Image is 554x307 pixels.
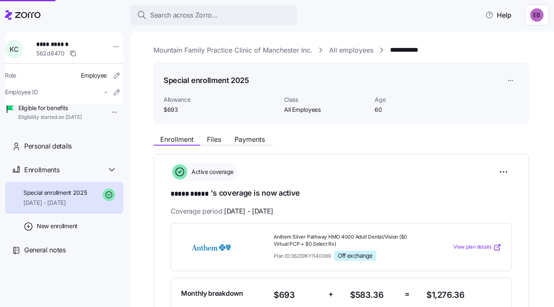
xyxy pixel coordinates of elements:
[485,10,511,20] span: Help
[181,238,241,257] img: Anthem
[530,8,544,22] img: e893a1d701ecdfe11b8faa3453cd5ce7
[224,206,273,216] span: [DATE] - [DATE]
[81,71,107,80] span: Employee
[23,189,87,197] span: Special enrollment 2025
[207,136,221,143] span: Files
[130,5,297,25] button: Search across Zorro...
[181,288,243,299] span: Monthly breakdown
[5,71,16,80] span: Role
[478,7,518,23] button: Help
[24,165,59,175] span: Enrollments
[171,188,512,199] h1: 's coverage is now active
[426,288,501,302] span: $1,276.36
[37,222,78,230] span: New enrollment
[164,106,277,114] span: $693
[274,252,331,259] span: Plan ID: 36239KY1140089
[375,96,458,104] span: Age
[284,96,368,104] span: Class
[18,104,82,112] span: Eligible for benefits
[284,106,368,114] span: All Employees
[164,96,277,104] span: Allowance
[18,114,82,121] span: Eligibility started on [DATE]
[36,49,65,58] span: 562d8470
[24,141,72,151] span: Personal details
[154,45,312,55] a: Mountain Family Practice Clinic of Manchester Inc.
[274,234,420,248] span: Anthem Silver Pathway HMO 4000 Adult Dental/Vision ($0 Virtual PCP + $0 Select Rx)
[350,288,398,302] span: $583.36
[274,288,322,302] span: $693
[5,88,38,96] span: Employee ID
[164,75,249,86] h1: Special enrollment 2025
[328,288,333,300] span: +
[329,45,373,55] a: All employees
[453,243,491,251] span: View plan details
[189,168,234,176] span: Active coverage
[338,252,373,259] span: Off exchange
[150,10,218,20] span: Search across Zorro...
[405,288,410,300] span: =
[160,136,194,143] span: Enrollment
[375,106,458,114] span: 60
[23,199,87,207] span: [DATE] - [DATE]
[171,206,273,216] span: Coverage period
[10,46,18,53] span: K C
[24,245,66,255] span: General notes
[234,136,265,143] span: Payments
[104,88,107,96] span: -
[453,243,501,252] a: View plan details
